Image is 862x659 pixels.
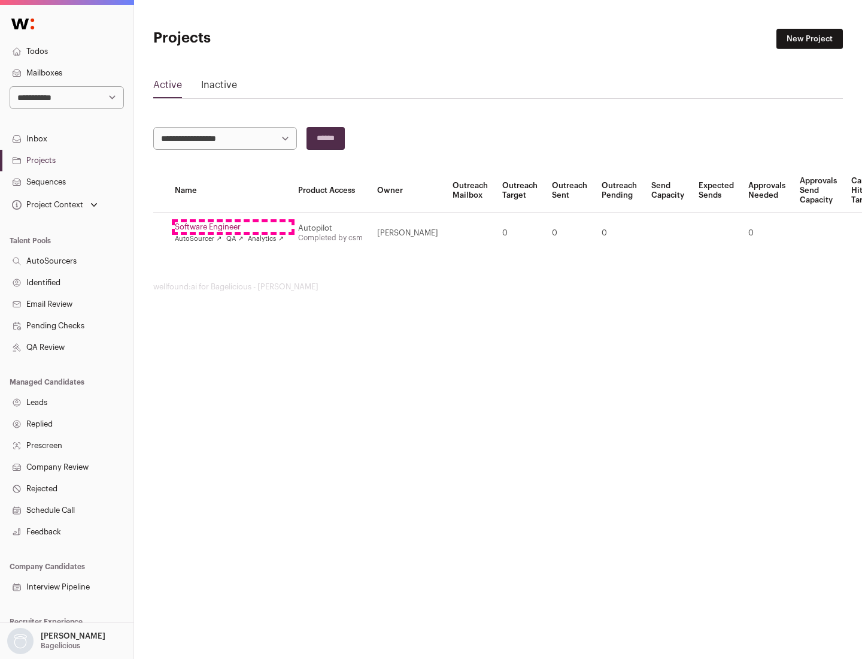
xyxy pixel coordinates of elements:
[793,169,844,213] th: Approvals Send Capacity
[168,169,291,213] th: Name
[5,12,41,36] img: Wellfound
[175,234,221,244] a: AutoSourcer ↗
[594,169,644,213] th: Outreach Pending
[226,234,243,244] a: QA ↗
[248,234,283,244] a: Analytics ↗
[153,78,182,97] a: Active
[445,169,495,213] th: Outreach Mailbox
[691,169,741,213] th: Expected Sends
[594,213,644,254] td: 0
[741,213,793,254] td: 0
[201,78,237,97] a: Inactive
[370,213,445,254] td: [PERSON_NAME]
[545,169,594,213] th: Outreach Sent
[545,213,594,254] td: 0
[10,200,83,210] div: Project Context
[298,223,363,233] div: Autopilot
[5,628,108,654] button: Open dropdown
[41,631,105,641] p: [PERSON_NAME]
[41,641,80,651] p: Bagelicious
[495,213,545,254] td: 0
[175,222,284,232] a: Software Engineer
[776,29,843,49] a: New Project
[291,169,370,213] th: Product Access
[495,169,545,213] th: Outreach Target
[153,282,843,292] footer: wellfound:ai for Bagelicious - [PERSON_NAME]
[153,29,383,48] h1: Projects
[370,169,445,213] th: Owner
[7,628,34,654] img: nopic.png
[298,234,363,241] a: Completed by csm
[644,169,691,213] th: Send Capacity
[10,197,100,213] button: Open dropdown
[741,169,793,213] th: Approvals Needed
